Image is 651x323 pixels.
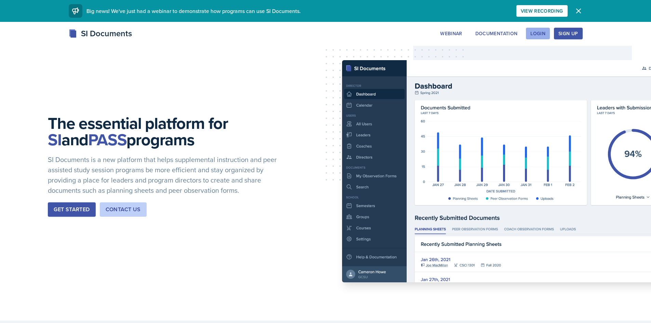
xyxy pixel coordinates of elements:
span: Big news! We've just had a webinar to demonstrate how programs can use SI Documents. [86,7,301,15]
button: Webinar [436,28,466,39]
button: Contact Us [100,202,147,217]
div: Login [530,31,545,36]
button: Get Started [48,202,95,217]
div: Documentation [475,31,518,36]
div: Webinar [440,31,462,36]
button: Login [526,28,550,39]
div: View Recording [521,8,563,14]
div: Get Started [54,205,90,214]
button: View Recording [516,5,568,17]
div: Sign Up [558,31,578,36]
div: SI Documents [69,27,132,40]
button: Documentation [471,28,522,39]
div: Contact Us [106,205,141,214]
button: Sign Up [554,28,582,39]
